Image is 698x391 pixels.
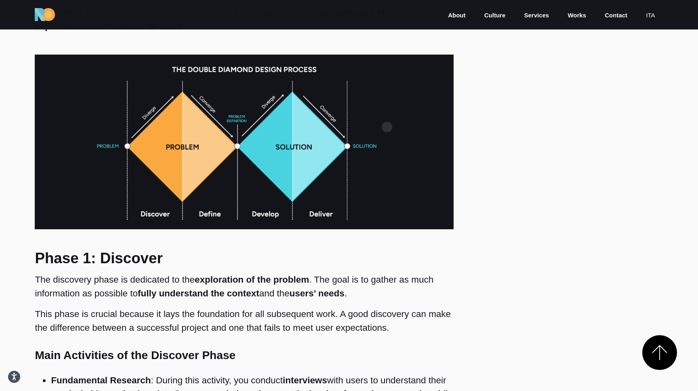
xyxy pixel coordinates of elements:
a: Works [567,11,587,20]
a: Services [523,11,550,20]
strong: Fundamental Research [51,375,151,385]
p: The discovery phase is dedicated to the . The goal is to gather as much information as possible t... [35,273,454,300]
p: This phase is crucial because it lays the foundation for all subsequent work. A good discovery ca... [35,307,454,334]
strong: refinement of ideas [99,21,182,31]
h4: Main Activities of the Discover Phase [35,349,454,362]
a: Contact [604,11,628,20]
strong: process of exploration [35,7,385,31]
img: Ride On Agency Logo [35,8,55,21]
strong: interviews [283,375,327,385]
strong: exploration of the problem [195,275,309,285]
img: The Double Diamond Design Process [35,55,454,229]
a: Culture [484,11,507,20]
h2: Phase 1: Discover [35,251,454,266]
strong: users’ needs [290,288,345,298]
strong: fully understand the context [138,288,259,298]
a: ita [645,11,656,20]
a: About [447,11,466,20]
